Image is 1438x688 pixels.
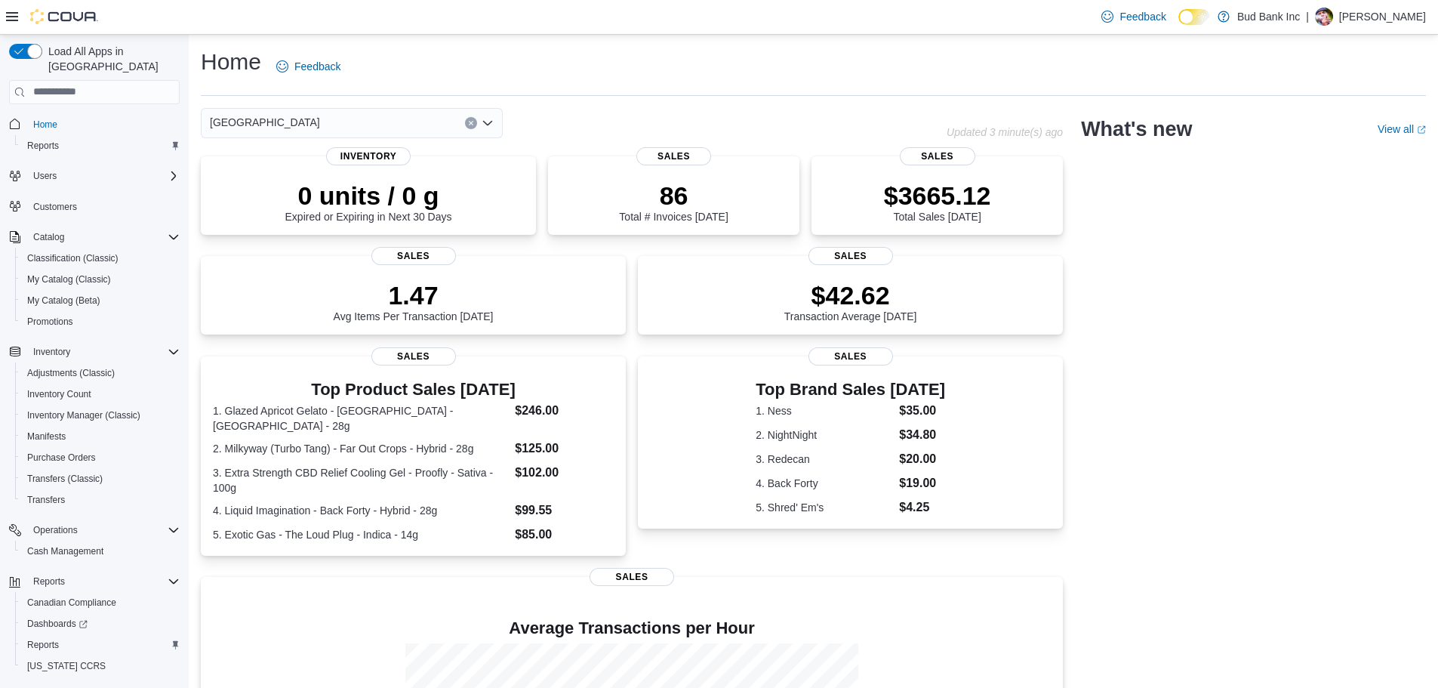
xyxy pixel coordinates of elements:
[213,381,614,399] h3: Top Product Sales [DATE]
[515,501,614,520] dd: $99.55
[3,341,186,363] button: Inventory
[27,572,71,591] button: Reports
[33,346,70,358] span: Inventory
[590,568,674,586] span: Sales
[636,147,712,165] span: Sales
[326,147,411,165] span: Inventory
[21,594,122,612] a: Canadian Compliance
[21,615,94,633] a: Dashboards
[1119,9,1165,24] span: Feedback
[42,44,180,74] span: Load All Apps in [GEOGRAPHIC_DATA]
[27,252,119,264] span: Classification (Classic)
[808,247,893,265] span: Sales
[27,116,63,134] a: Home
[15,269,186,290] button: My Catalog (Classic)
[15,248,186,269] button: Classification (Classic)
[515,402,614,420] dd: $246.00
[27,660,106,672] span: [US_STATE] CCRS
[33,575,65,588] span: Reports
[21,249,125,267] a: Classification (Classic)
[201,47,261,77] h1: Home
[213,403,509,433] dt: 1. Glazed Apricot Gelato - [GEOGRAPHIC_DATA] - [GEOGRAPHIC_DATA] - 28g
[619,180,728,211] p: 86
[1417,125,1426,134] svg: External link
[213,527,509,542] dt: 5. Exotic Gas - The Loud Plug - Indica - 14g
[27,473,103,485] span: Transfers (Classic)
[515,526,614,544] dd: $85.00
[1339,8,1426,26] p: [PERSON_NAME]
[21,427,72,446] a: Manifests
[15,447,186,468] button: Purchase Orders
[3,520,186,541] button: Operations
[1306,8,1309,26] p: |
[27,167,63,185] button: Users
[899,402,945,420] dd: $35.00
[21,385,97,403] a: Inventory Count
[899,426,945,444] dd: $34.80
[21,594,180,612] span: Canadian Compliance
[1178,25,1179,26] span: Dark Mode
[21,406,146,424] a: Inventory Manager (Classic)
[33,170,57,182] span: Users
[899,474,945,492] dd: $19.00
[27,273,111,285] span: My Catalog (Classic)
[899,450,945,468] dd: $20.00
[21,137,180,155] span: Reports
[27,545,103,557] span: Cash Management
[21,137,65,155] a: Reports
[15,311,186,332] button: Promotions
[756,427,893,443] dt: 2. NightNight
[27,388,91,400] span: Inventory Count
[3,165,186,187] button: Users
[21,470,109,488] a: Transfers (Classic)
[27,367,115,379] span: Adjustments (Classic)
[15,290,186,311] button: My Catalog (Beta)
[294,59,340,74] span: Feedback
[21,491,71,509] a: Transfers
[15,135,186,156] button: Reports
[371,347,456,366] span: Sales
[21,385,180,403] span: Inventory Count
[756,452,893,467] dt: 3. Redecan
[465,117,477,129] button: Clear input
[1378,123,1426,135] a: View allExternal link
[3,113,186,135] button: Home
[884,180,991,223] div: Total Sales [DATE]
[15,468,186,489] button: Transfers (Classic)
[213,465,509,495] dt: 3. Extra Strength CBD Relief Cooling Gel - Proofly - Sativa - 100g
[21,542,180,560] span: Cash Management
[27,115,180,134] span: Home
[21,249,180,267] span: Classification (Classic)
[285,180,452,211] p: 0 units / 0 g
[15,426,186,447] button: Manifests
[21,292,106,310] a: My Catalog (Beta)
[27,430,66,443] span: Manifests
[21,615,180,633] span: Dashboards
[27,343,76,361] button: Inventory
[27,316,73,328] span: Promotions
[15,489,186,511] button: Transfers
[27,618,88,630] span: Dashboards
[270,51,346,82] a: Feedback
[27,140,59,152] span: Reports
[15,634,186,656] button: Reports
[947,126,1063,138] p: Updated 3 minute(s) ago
[21,406,180,424] span: Inventory Manager (Classic)
[1237,8,1300,26] p: Bud Bank Inc
[482,117,494,129] button: Open list of options
[756,500,893,515] dt: 5. Shred' Em's
[21,542,109,560] a: Cash Management
[3,571,186,592] button: Reports
[15,592,186,613] button: Canadian Compliance
[15,613,186,634] a: Dashboards
[515,464,614,482] dd: $102.00
[756,476,893,491] dt: 4. Back Forty
[334,280,494,322] div: Avg Items Per Transaction [DATE]
[21,470,180,488] span: Transfers (Classic)
[21,657,180,675] span: Washington CCRS
[213,441,509,456] dt: 2. Milkyway (Turbo Tang) - Far Out Crops - Hybrid - 28g
[784,280,917,310] p: $42.62
[33,231,64,243] span: Catalog
[3,227,186,248] button: Catalog
[27,452,96,464] span: Purchase Orders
